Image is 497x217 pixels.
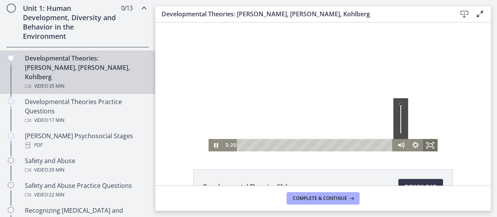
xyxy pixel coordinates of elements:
[398,179,443,194] a: Download
[48,82,64,91] span: · 35 min
[25,131,146,150] div: [PERSON_NAME] Psychosocial Stages
[48,116,64,125] span: · 17 min
[23,3,118,41] h2: Unit 1: Human Development, Diversity and Behavior in the Environment
[48,190,64,200] span: · 22 min
[25,82,146,91] div: Video
[287,192,360,205] button: Complete & continue
[48,165,64,175] span: · 29 min
[238,116,253,129] button: Mute
[238,76,253,116] div: Volume
[25,156,146,175] div: Safety and Abuse
[25,181,146,200] div: Safety and Abuse Practice Questions
[162,9,444,19] h3: Developmental Theories: [PERSON_NAME], [PERSON_NAME], Kohlberg
[155,23,491,151] iframe: Video Lesson
[253,116,268,129] button: Show settings menu
[293,195,347,201] span: Complete & continue
[25,141,146,150] div: PDF
[25,165,146,175] div: Video
[25,116,146,125] div: Video
[25,97,146,125] div: Developmental Theories Practice Questions
[405,182,437,191] span: Download
[121,3,132,13] span: 0 / 13
[25,54,146,91] div: Developmental Theories: [PERSON_NAME], [PERSON_NAME], Kohlberg
[268,116,282,129] button: Fullscreen
[203,182,294,191] span: Developmental Theories Slides
[25,190,146,200] div: Video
